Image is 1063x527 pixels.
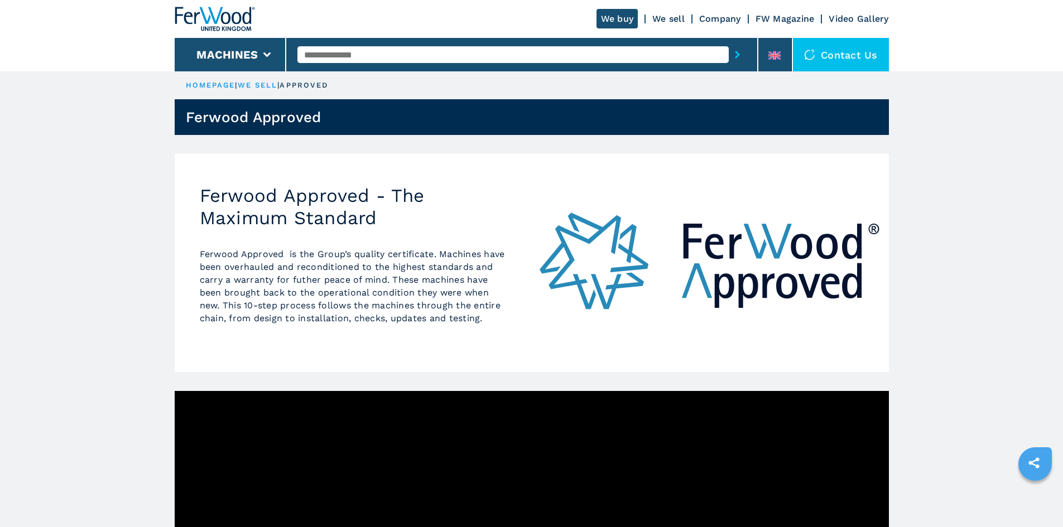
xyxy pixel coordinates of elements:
[532,154,889,372] img: Ferwood Approved - The Maximum Standard
[200,248,507,325] p: Ferwood Approved is the Group’s quality certificate. Machines have been overhauled and reconditio...
[235,81,237,89] span: |
[829,13,888,24] a: Video Gallery
[186,108,321,126] h1: Ferwood Approved
[277,81,280,89] span: |
[1020,449,1048,477] a: sharethis
[793,38,889,71] div: Contact us
[175,7,255,31] img: Ferwood
[756,13,815,24] a: FW Magazine
[200,185,507,229] h2: Ferwood Approved - The Maximum Standard
[196,48,258,61] button: Machines
[804,49,815,60] img: Contact us
[238,81,278,89] a: we sell
[186,81,235,89] a: HOMEPAGE
[280,80,328,90] p: approved
[652,13,685,24] a: We sell
[699,13,741,24] a: Company
[597,9,638,28] a: We buy
[729,42,746,67] button: submit-button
